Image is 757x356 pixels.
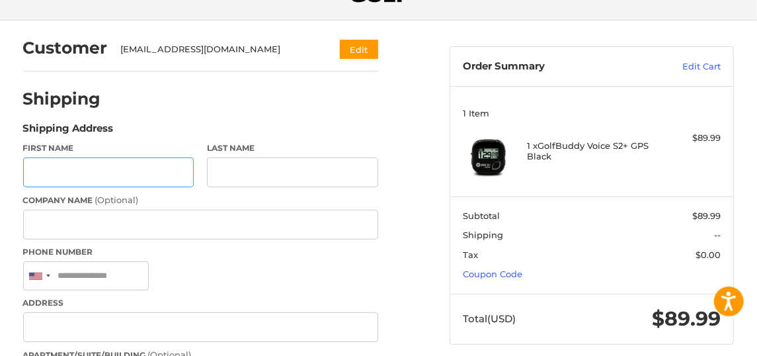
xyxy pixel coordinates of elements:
[652,306,721,331] span: $89.99
[463,312,516,325] span: Total (USD)
[463,230,503,240] span: Shipping
[23,38,108,58] h2: Customer
[120,43,314,56] div: [EMAIL_ADDRESS][DOMAIN_NAME]
[463,210,500,221] span: Subtotal
[714,230,721,240] span: --
[23,142,194,154] label: First Name
[23,194,378,207] label: Company Name
[95,195,139,205] small: (Optional)
[657,132,721,145] div: $89.99
[696,249,721,260] span: $0.00
[463,108,721,118] h3: 1 Item
[23,89,101,109] h2: Shipping
[23,121,114,142] legend: Shipping Address
[207,142,378,154] label: Last Name
[340,40,378,59] button: Edit
[24,262,54,290] div: United States: +1
[463,269,522,279] a: Coupon Code
[639,60,721,73] a: Edit Cart
[23,246,378,258] label: Phone Number
[528,140,653,162] h4: 1 x GolfBuddy Voice S2+ GPS Black
[23,297,378,309] label: Address
[463,60,639,73] h3: Order Summary
[692,210,721,221] span: $89.99
[463,249,478,260] span: Tax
